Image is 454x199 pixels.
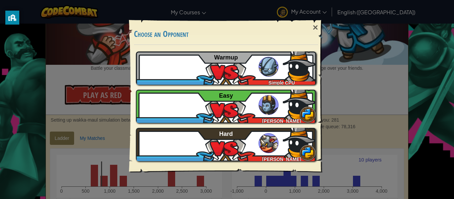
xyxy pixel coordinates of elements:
[136,90,316,123] a: [PERSON_NAME]
[283,86,316,120] img: D9Gn6IRSMNXHwAAAABJRU5ErkJggg==
[219,92,233,99] span: Easy
[134,30,318,39] h3: Choose an Opponent
[219,131,233,137] span: Hard
[283,125,316,158] img: D9Gn6IRSMNXHwAAAABJRU5ErkJggg==
[262,118,301,124] span: [PERSON_NAME]
[259,95,279,115] img: ogres_ladder_easy.png
[283,48,316,81] img: D9Gn6IRSMNXHwAAAABJRU5ErkJggg==
[259,57,279,77] img: ogres_ladder_tutorial.png
[136,51,316,85] a: Simple CPU
[259,133,279,153] img: ogres_ladder_hard.png
[214,54,238,61] span: Warmup
[5,11,19,25] button: privacy banner
[136,128,316,161] a: [PERSON_NAME]
[308,18,323,37] div: ×
[269,80,295,85] span: Simple CPU
[262,156,301,162] span: [PERSON_NAME]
